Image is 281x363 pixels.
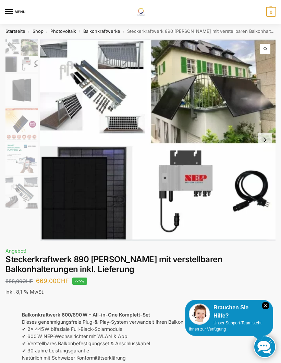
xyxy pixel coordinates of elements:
[262,302,269,309] i: Schließen
[40,39,276,241] a: 860 Watt Komplett mit BalkonhalterungKomplett mit Balkonhalterung
[5,278,33,284] bdi: 888,00
[36,277,69,284] bdi: 669,00
[5,39,38,72] img: Komplett mit Balkonhalterung
[120,29,127,34] span: /
[83,28,120,34] a: Balkonkraftwerke
[258,133,272,147] button: Next slide
[189,304,210,325] img: Customer service
[44,29,51,34] span: /
[50,28,76,34] a: Photovoltaik
[22,278,33,284] span: CHF
[189,321,261,332] span: Unser Support-Team steht Ihnen zur Verfügung
[76,29,83,34] span: /
[132,8,148,16] img: Solaranlagen, Speicheranlagen und Energiesparprodukte
[33,28,44,34] a: Shop
[5,176,38,209] img: Aufstaenderung-Balkonkraftwerk_713x
[22,354,280,361] p: Natürlich mit Schweizer Konformitätserklärung
[265,7,276,17] a: 0
[5,108,38,140] img: Bificial 30 % mehr Leistung
[5,142,38,175] img: H2c172fe1dfc145729fae6a5890126e09w.jpg_960x960_39c920dd-527c-43d8-9d2f-57e1d41b5fed_1445x
[57,277,69,284] span: CHF
[5,74,38,106] img: Maysun
[266,7,276,17] span: 0
[189,304,269,320] div: Brauchen Sie Hilfe?
[265,7,276,17] nav: Cart contents
[5,24,276,39] nav: Breadcrumb
[22,312,150,318] strong: Balkonkraftwerk 600/890 W – All-in-One Komplett-Set
[5,28,25,34] a: Startseite
[25,29,33,34] span: /
[72,278,87,285] span: -25%
[5,248,26,254] span: Angebot!
[5,7,26,17] button: Menu
[5,255,276,274] h1: Steckerkraftwerk 890 [PERSON_NAME] mit verstellbaren Balkonhalterungen inkl. Lieferung
[40,39,276,241] img: Komplett mit Balkonhalterung
[5,289,45,295] span: inkl. 8,1 % MwSt.
[22,311,280,354] p: Dieses genehmigungsfreie Plug-&-Play-System verwandelt Ihren Balkon im Handumdrehen in eine Strom...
